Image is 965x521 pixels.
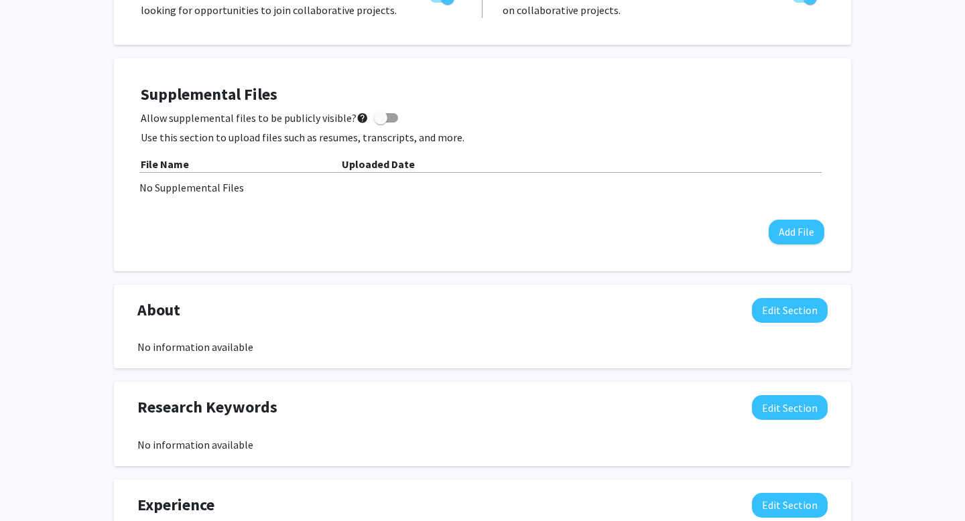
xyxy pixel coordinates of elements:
b: File Name [141,157,189,171]
mat-icon: help [357,110,369,126]
div: No information available [137,339,828,355]
button: Edit Research Keywords [752,395,828,420]
div: No information available [137,437,828,453]
span: About [137,298,180,322]
b: Uploaded Date [342,157,415,171]
p: Use this section to upload files such as resumes, transcripts, and more. [141,129,824,145]
div: No Supplemental Files [139,179,826,196]
iframe: Chat [10,461,57,511]
h4: Supplemental Files [141,85,824,104]
button: Edit About [752,298,828,323]
span: Experience [137,493,214,517]
span: Allow supplemental files to be publicly visible? [141,110,369,126]
button: Add File [769,220,824,244]
button: Edit Experience [752,493,828,518]
span: Research Keywords [137,395,277,419]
